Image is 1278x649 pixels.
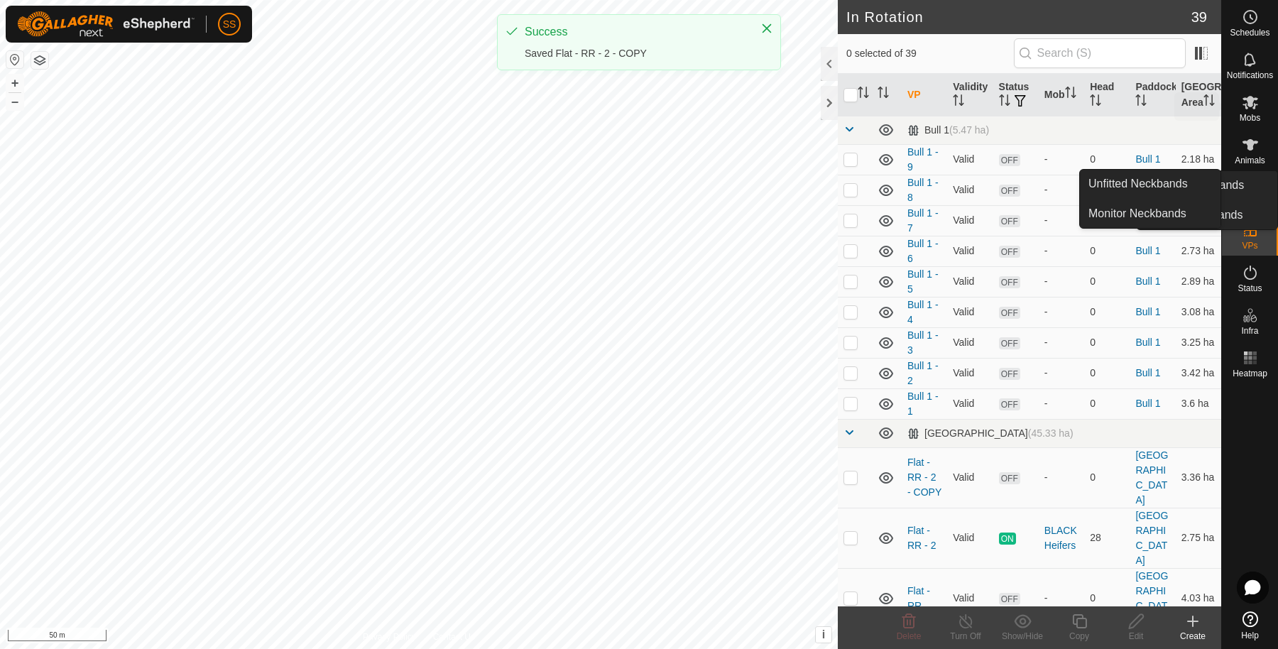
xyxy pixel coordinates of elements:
a: Bull 1 [1135,306,1160,317]
div: Bull 1 [907,124,989,136]
a: Bull 1 [1135,276,1160,287]
div: Saved Flat - RR - 2 - COPY [525,46,746,61]
a: Bull 1 - 9 [907,146,939,173]
a: Bull 1 [1135,153,1160,165]
td: 0 [1084,388,1130,419]
td: 0 [1084,327,1130,358]
button: Map Layers [31,52,48,69]
span: Monitor Neckbands [1088,205,1186,222]
span: Delete [897,631,922,641]
td: Valid [947,205,993,236]
div: - [1044,152,1078,167]
a: Bull 1 - 4 [907,299,939,325]
a: Flat - RR - 2 [907,525,936,551]
div: - [1044,244,1078,258]
span: OFF [999,307,1020,319]
th: Status [993,74,1039,116]
a: Unfitted Neckbands [1080,170,1220,198]
th: Head [1084,74,1130,116]
p-sorticon: Activate to sort [1090,97,1101,108]
td: 3.08 ha [1176,297,1221,327]
div: - [1044,470,1078,485]
td: Valid [947,568,993,628]
th: Validity [947,74,993,116]
div: - [1044,213,1078,228]
div: Edit [1108,630,1164,643]
a: Bull 1 - 1 [907,391,939,417]
div: - [1044,366,1078,381]
td: 3.36 ha [1176,447,1221,508]
div: Turn Off [937,630,994,643]
div: Copy [1051,630,1108,643]
a: Bull 1 [1135,337,1160,348]
a: Bull 1 - 7 [907,207,939,234]
td: 3.25 ha [1176,327,1221,358]
span: Help [1241,631,1259,640]
a: Bull 1 [1135,367,1160,378]
span: OFF [999,398,1020,410]
span: i [822,628,825,640]
span: 0 selected of 39 [846,46,1014,61]
a: Bull 1 - 5 [907,268,939,295]
td: 0 [1084,297,1130,327]
td: 3.6 ha [1176,388,1221,419]
a: Monitor Neckbands [1080,200,1220,228]
td: Valid [947,175,993,205]
td: Valid [947,327,993,358]
span: Mobs [1240,114,1260,122]
p-sorticon: Activate to sort [878,89,889,100]
span: OFF [999,368,1020,380]
div: - [1044,274,1078,289]
span: (45.33 ha) [1028,427,1074,439]
span: Schedules [1230,28,1269,37]
span: ON [999,533,1016,545]
span: VPs [1242,241,1257,250]
div: BLACK Heifers [1044,523,1078,553]
div: - [1044,182,1078,197]
span: (5.47 ha) [949,124,989,136]
a: Flat - RR - 2 - COPY [907,457,941,498]
td: 0 [1084,144,1130,175]
p-sorticon: Activate to sort [858,89,869,100]
th: Mob [1039,74,1084,116]
span: OFF [999,472,1020,484]
button: – [6,93,23,110]
div: Show/Hide [994,630,1051,643]
td: Valid [947,388,993,419]
h2: In Rotation [846,9,1191,26]
div: - [1044,335,1078,350]
div: - [1044,591,1078,606]
th: Paddock [1130,74,1175,116]
div: - [1044,305,1078,320]
td: 0 [1084,266,1130,297]
p-sorticon: Activate to sort [1203,97,1215,108]
p-sorticon: Activate to sort [999,97,1010,108]
input: Search (S) [1014,38,1186,68]
td: Valid [947,236,993,266]
a: Flat - RR [907,585,930,611]
span: OFF [999,215,1020,227]
div: [GEOGRAPHIC_DATA] [907,427,1074,440]
div: - [1044,396,1078,411]
td: 2.89 ha [1176,266,1221,297]
span: Status [1238,284,1262,293]
span: Notifications [1227,71,1273,80]
span: OFF [999,337,1020,349]
td: Valid [947,508,993,568]
span: Unfitted Neckbands [1088,175,1188,192]
a: Privacy Policy [363,631,416,643]
a: Bull 1 - 2 [907,360,939,386]
td: 28 [1084,508,1130,568]
div: Success [525,23,746,40]
td: Valid [947,447,993,508]
td: Valid [947,144,993,175]
a: Bull 1 [1135,398,1160,409]
td: 0 [1084,568,1130,628]
a: [GEOGRAPHIC_DATA] [1135,510,1168,566]
span: OFF [999,593,1020,605]
th: [GEOGRAPHIC_DATA] Area [1176,74,1221,116]
span: SS [223,17,236,32]
span: OFF [999,276,1020,288]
